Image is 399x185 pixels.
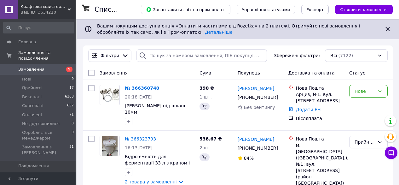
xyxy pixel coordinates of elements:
[125,154,190,172] a: Відро ємність для ферментації 33 л з краном і гідрозатвором
[100,88,119,102] img: Фото товару
[244,156,254,161] span: 84%
[242,7,290,12] span: Управління статусами
[274,52,320,59] span: Збережені фільтри:
[125,145,153,150] span: 16:13[DATE]
[141,5,230,14] button: Завантажити звіт по пром-оплаті
[100,136,120,156] a: Фото товару
[338,53,353,58] span: (7122)
[237,5,295,14] button: Управління статусами
[125,136,156,141] a: № 366323793
[65,94,74,100] span: 6368
[22,121,60,127] span: Не додзвонилися
[199,86,214,91] span: 390 ₴
[349,70,365,75] span: Статус
[296,136,344,142] div: Нова Пошта
[22,94,42,100] span: Виконані
[236,93,278,102] div: [PHONE_NUMBER]
[125,179,177,184] a: 2 товара у замовленні
[238,85,274,92] a: [PERSON_NAME]
[238,136,274,142] a: [PERSON_NAME]
[20,9,76,15] div: Ваш ID: 3634210
[66,67,72,72] span: 9
[22,144,69,156] span: Замовлення з [PERSON_NAME]
[95,6,159,13] h1: Список замовлень
[296,107,321,112] a: Додати ЕН
[306,7,324,12] span: Експорт
[296,85,344,91] div: Нова Пошта
[67,103,74,109] span: 657
[22,112,42,118] span: Оплачені
[199,94,212,99] span: 1 шт.
[236,144,278,152] div: [PHONE_NUMBER]
[355,139,375,146] div: Прийнято
[288,70,335,75] span: Доставка та оплата
[3,22,74,33] input: Пошук
[355,88,375,95] div: Нове
[72,130,74,141] span: 0
[296,115,344,122] div: Післяплата
[69,112,74,118] span: 71
[329,7,393,12] a: Створити замовлення
[72,121,74,127] span: 0
[125,86,159,91] a: № 366360740
[22,76,31,82] span: Нові
[125,94,153,99] span: 20:18[DATE]
[146,7,225,12] span: Завантажити звіт по пром-оплаті
[335,5,393,14] button: Створити замовлення
[205,30,233,35] a: Детальніше
[22,103,43,109] span: Скасовані
[238,70,260,75] span: Покупець
[22,130,72,141] span: Обробляється менеджером
[97,23,360,35] span: Вашим покупцям доступна опція «Оплатити частинами від Rozetka» на 2 платежі. Отримуйте нові замов...
[22,85,42,91] span: Прийняті
[301,5,329,14] button: Експорт
[199,145,212,150] span: 2 шт.
[18,50,76,61] span: Замовлення та повідомлення
[69,144,74,156] span: 81
[385,146,397,159] button: Чат з покупцем
[199,136,222,141] span: 538.67 ₴
[18,39,36,45] span: Головна
[100,70,128,75] span: Замовлення
[296,91,344,104] div: Арциз, №1: вул. [STREET_ADDRESS]
[340,7,388,12] span: Створити замовлення
[102,136,118,156] img: Фото товару
[100,85,120,105] a: Фото товару
[330,52,337,59] span: Всі
[20,4,68,9] span: Крафтова майстерня напоїв
[136,49,267,62] input: Пошук за номером замовлення, ПІБ покупця, номером телефону, Email, номером накладної
[18,163,49,169] span: Повідомлення
[18,67,44,72] span: Замовлення
[199,70,211,75] span: Cума
[72,76,74,82] span: 9
[69,85,74,91] span: 17
[244,105,275,110] span: Без рейтингу
[101,52,119,59] span: Фільтри
[125,103,186,115] a: [PERSON_NAME] під шланг 10мм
